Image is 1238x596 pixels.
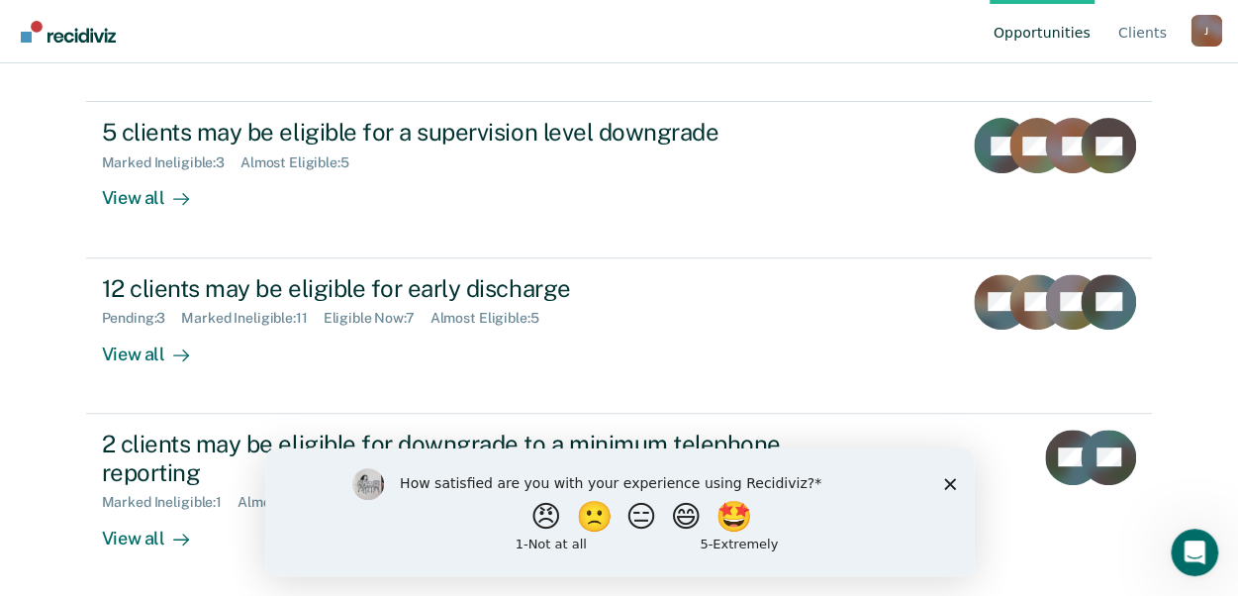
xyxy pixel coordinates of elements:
div: 5 clients may be eligible for a supervision level downgrade [102,118,797,147]
div: Almost Eligible : 2 [238,494,361,511]
a: 5 clients may be eligible for a supervision level downgradeMarked Ineligible:3Almost Eligible:5Vi... [86,101,1153,257]
div: Almost Eligible : 5 [240,154,365,171]
img: Recidiviz [21,21,116,43]
div: View all [102,511,213,549]
div: J [1190,15,1222,47]
div: View all [102,327,213,365]
div: Marked Ineligible : 3 [102,154,240,171]
div: 12 clients may be eligible for early discharge [102,274,797,303]
div: 2 clients may be eligible for downgrade to a minimum telephone reporting [102,430,797,487]
div: Almost Eligible : 5 [430,310,555,327]
div: Pending : 3 [102,310,182,327]
a: 12 clients may be eligible for early dischargePending:3Marked Ineligible:11Eligible Now:7Almost E... [86,258,1153,414]
div: View all [102,171,213,210]
div: Marked Ineligible : 11 [181,310,323,327]
button: Profile dropdown button [1190,15,1222,47]
iframe: Intercom live chat [1171,529,1218,576]
div: Marked Ineligible : 1 [102,494,238,511]
iframe: Survey by Kim from Recidiviz [265,448,974,576]
div: Eligible Now : 7 [324,310,430,327]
